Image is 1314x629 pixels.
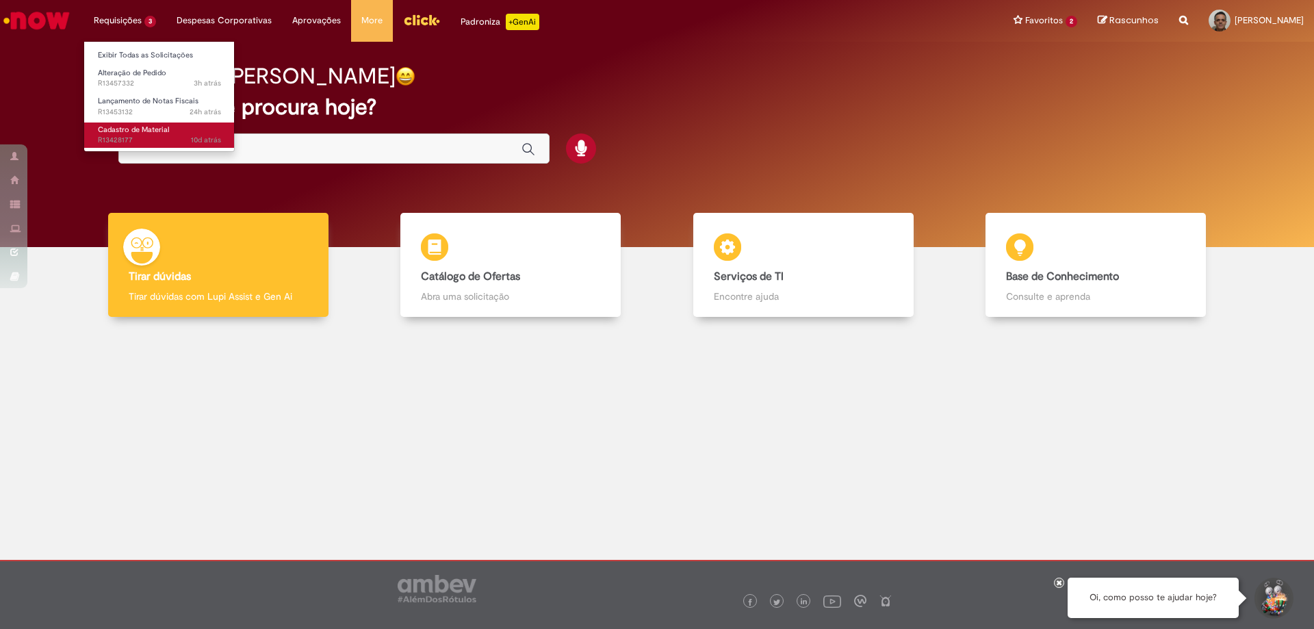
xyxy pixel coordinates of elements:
[84,48,235,63] a: Exibir Todas as Solicitações
[84,94,235,119] a: Aberto R13453132 : Lançamento de Notas Fiscais
[879,595,892,607] img: logo_footer_naosei.png
[98,107,221,118] span: R13453132
[190,107,221,117] time: 27/08/2025 15:24:46
[98,125,169,135] span: Cadastro de Material
[506,14,539,30] p: +GenAi
[714,290,893,303] p: Encontre ajuda
[1006,290,1185,303] p: Consulte e aprenda
[84,66,235,91] a: Aberto R13457332 : Alteração de Pedido
[190,107,221,117] span: 24h atrás
[396,66,415,86] img: happy-face.png
[421,270,520,283] b: Catálogo de Ofertas
[801,598,808,606] img: logo_footer_linkedin.png
[1025,14,1063,27] span: Favoritos
[1252,578,1293,619] button: Iniciar Conversa de Suporte
[1068,578,1239,618] div: Oi, como posso te ajudar hoje?
[1235,14,1304,26] span: [PERSON_NAME]
[361,14,383,27] span: More
[129,270,191,283] b: Tirar dúvidas
[94,14,142,27] span: Requisições
[292,14,341,27] span: Aprovações
[98,96,198,106] span: Lançamento de Notas Fiscais
[657,213,950,318] a: Serviços de TI Encontre ajuda
[1109,14,1159,27] span: Rascunhos
[177,14,272,27] span: Despesas Corporativas
[118,64,396,88] h2: Boa tarde, [PERSON_NAME]
[191,135,221,145] time: 19/08/2025 11:45:04
[144,16,156,27] span: 3
[194,78,221,88] time: 28/08/2025 11:45:55
[191,135,221,145] span: 10d atrás
[461,14,539,30] div: Padroniza
[98,135,221,146] span: R13428177
[714,270,784,283] b: Serviços de TI
[83,41,235,152] ul: Requisições
[1066,16,1077,27] span: 2
[129,290,308,303] p: Tirar dúvidas com Lupi Assist e Gen Ai
[398,575,476,602] img: logo_footer_ambev_rotulo_gray.png
[118,95,1196,119] h2: O que você procura hoje?
[98,78,221,89] span: R13457332
[1006,270,1119,283] b: Base de Conhecimento
[950,213,1243,318] a: Base de Conhecimento Consulte e aprenda
[854,595,866,607] img: logo_footer_workplace.png
[84,123,235,148] a: Aberto R13428177 : Cadastro de Material
[98,68,166,78] span: Alteração de Pedido
[403,10,440,30] img: click_logo_yellow_360x200.png
[365,213,658,318] a: Catálogo de Ofertas Abra uma solicitação
[773,599,780,606] img: logo_footer_twitter.png
[1,7,72,34] img: ServiceNow
[1098,14,1159,27] a: Rascunhos
[72,213,365,318] a: Tirar dúvidas Tirar dúvidas com Lupi Assist e Gen Ai
[823,592,841,610] img: logo_footer_youtube.png
[747,599,753,606] img: logo_footer_facebook.png
[421,290,600,303] p: Abra uma solicitação
[194,78,221,88] span: 3h atrás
